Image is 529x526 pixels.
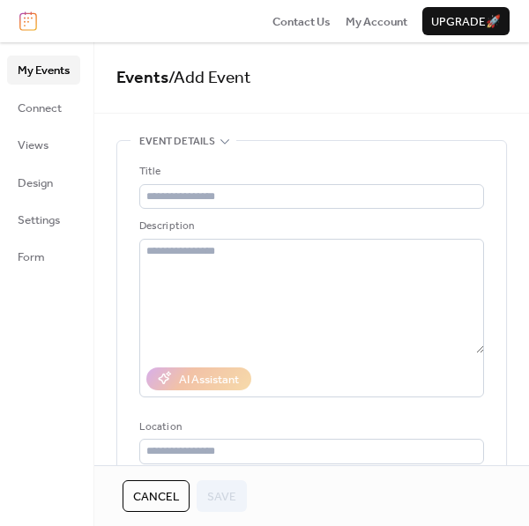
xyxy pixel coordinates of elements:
span: Contact Us [272,13,331,31]
span: My Account [346,13,407,31]
span: Form [18,248,45,266]
a: Connect [7,93,80,122]
a: Design [7,168,80,196]
button: Cancel [123,480,190,512]
span: Event details [139,133,215,151]
div: Title [139,163,481,181]
button: Upgrade🚀 [422,7,510,35]
span: Cancel [133,488,179,506]
a: Settings [7,205,80,233]
img: logo [19,11,37,31]
a: Contact Us [272,12,331,30]
span: / Add Event [168,62,251,94]
span: Upgrade 🚀 [431,13,501,31]
div: Location [139,419,481,436]
a: My Events [7,56,80,84]
span: Connect [18,100,62,117]
span: Views [18,137,48,154]
div: Description [139,218,481,235]
a: My Account [346,12,407,30]
span: My Events [18,62,70,79]
a: Views [7,130,80,159]
span: Design [18,174,53,192]
a: Events [116,62,168,94]
a: Form [7,242,80,270]
span: Settings [18,211,60,229]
